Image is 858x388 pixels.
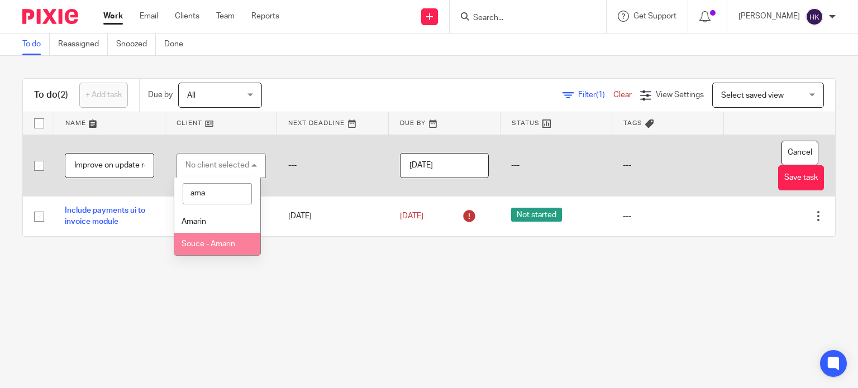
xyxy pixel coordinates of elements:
span: Get Support [633,12,676,20]
span: Amarin [182,218,206,226]
button: Save task [778,165,824,190]
span: (2) [58,90,68,99]
span: All [187,92,196,99]
button: Cancel [781,141,818,166]
a: Done [164,33,192,55]
span: Tags [623,120,642,126]
td: --- [500,135,612,197]
div: --- [623,210,712,222]
td: Souce - Amarin [165,197,277,236]
span: View Settings [656,91,704,99]
a: Clear [613,91,632,99]
a: Reports [251,11,279,22]
img: svg%3E [805,8,823,26]
p: [PERSON_NAME] [738,11,800,22]
a: Reassigned [58,33,108,55]
input: Pick a date [400,153,489,178]
a: Work [103,11,123,22]
input: Search [472,13,573,23]
a: Email [140,11,158,22]
p: Due by [148,89,173,100]
a: Snoozed [116,33,156,55]
span: Select saved view [721,92,784,99]
a: Clients [175,11,199,22]
td: [DATE] [277,197,389,236]
a: + Add task [79,83,128,108]
td: --- [612,135,723,197]
a: To do [22,33,50,55]
input: Search options... [183,183,252,204]
td: --- [277,135,389,197]
div: No client selected [185,161,249,169]
h1: To do [34,89,68,101]
span: Filter [578,91,613,99]
a: Team [216,11,235,22]
a: Include payments ui to invoice module [65,207,145,226]
span: Souce - Amarin [182,240,235,248]
span: (1) [596,91,605,99]
img: Pixie [22,9,78,24]
input: Task name [65,153,154,178]
span: Not started [511,208,562,222]
span: [DATE] [400,212,423,220]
